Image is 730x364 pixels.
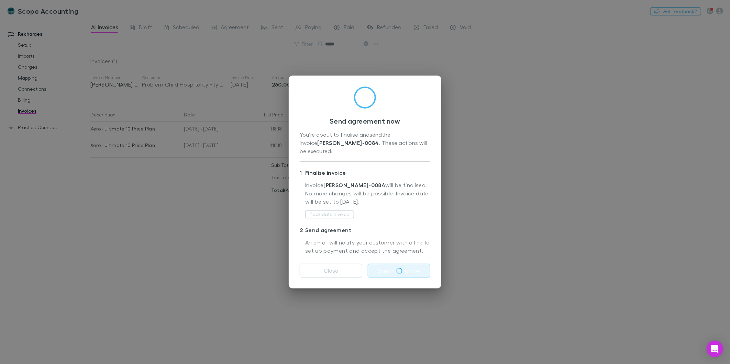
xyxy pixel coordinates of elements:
button: Sendinvoice now [368,264,430,277]
div: You’re about to finalise and send the invoice . These actions will be executed: [300,130,430,156]
div: 1 [300,169,305,177]
div: Open Intercom Messenger [707,341,723,357]
strong: [PERSON_NAME]-0084 [324,182,386,189]
p: Send agreement [300,225,430,236]
h3: Send agreement now [300,117,430,125]
p: An email will notify your customer with a link to set up payment and accept the agreement. [305,238,430,255]
strong: [PERSON_NAME]-0084 [317,139,379,146]
div: 2 [300,226,305,234]
p: Finalise invoice [300,167,430,178]
button: Back-date invoice [305,210,354,218]
p: Invoice will be finalised. No more changes will be possible. Invoice date will be set to [DATE] . [305,181,430,209]
button: Close [300,264,362,277]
